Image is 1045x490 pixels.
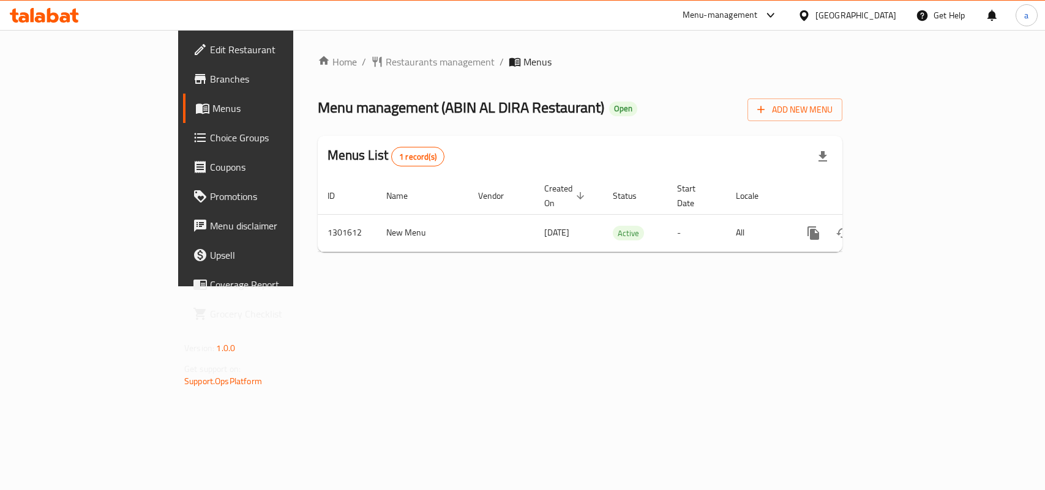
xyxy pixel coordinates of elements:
[210,42,343,57] span: Edit Restaurant
[478,188,520,203] span: Vendor
[183,64,353,94] a: Branches
[210,248,343,262] span: Upsell
[318,94,604,121] span: Menu management ( ABIN AL DIRA Restaurant )
[544,181,588,210] span: Created On
[667,214,726,251] td: -
[183,182,353,211] a: Promotions
[210,306,343,321] span: Grocery Checklist
[376,214,468,251] td: New Menu
[212,101,343,116] span: Menus
[386,188,424,203] span: Name
[799,218,828,248] button: more
[210,160,343,174] span: Coupons
[392,151,444,163] span: 1 record(s)
[789,177,926,215] th: Actions
[747,98,842,121] button: Add New Menu
[1024,9,1028,22] span: a
[183,123,353,152] a: Choice Groups
[183,299,353,329] a: Grocery Checklist
[815,9,896,22] div: [GEOGRAPHIC_DATA]
[609,102,637,116] div: Open
[391,147,444,166] div: Total records count
[828,218,858,248] button: Change Status
[183,240,353,270] a: Upsell
[544,225,569,240] span: [DATE]
[183,35,353,64] a: Edit Restaurant
[726,214,789,251] td: All
[184,373,262,389] a: Support.OpsPlatform
[210,218,343,233] span: Menu disclaimer
[210,189,343,204] span: Promotions
[328,188,351,203] span: ID
[609,103,637,114] span: Open
[808,142,837,171] div: Export file
[386,54,495,69] span: Restaurants management
[318,177,926,252] table: enhanced table
[183,270,353,299] a: Coverage Report
[371,54,495,69] a: Restaurants management
[736,188,774,203] span: Locale
[210,72,343,86] span: Branches
[184,340,214,356] span: Version:
[362,54,366,69] li: /
[184,361,241,377] span: Get support on:
[210,277,343,292] span: Coverage Report
[757,102,833,117] span: Add New Menu
[318,54,842,69] nav: breadcrumb
[183,211,353,240] a: Menu disclaimer
[613,226,644,240] span: Active
[683,8,758,23] div: Menu-management
[210,130,343,145] span: Choice Groups
[677,181,711,210] span: Start Date
[500,54,504,69] li: /
[328,146,444,166] h2: Menus List
[613,188,653,203] span: Status
[523,54,552,69] span: Menus
[183,152,353,182] a: Coupons
[216,340,235,356] span: 1.0.0
[183,94,353,123] a: Menus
